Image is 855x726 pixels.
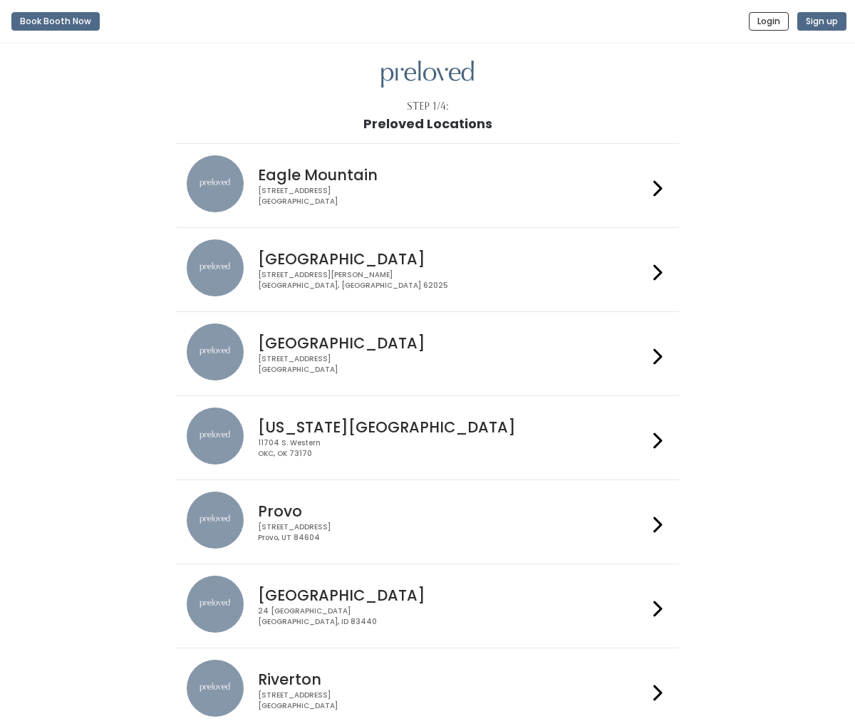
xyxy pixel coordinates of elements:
h4: Provo [258,503,648,519]
a: preloved location Provo [STREET_ADDRESS]Provo, UT 84604 [187,492,669,552]
div: 24 [GEOGRAPHIC_DATA] [GEOGRAPHIC_DATA], ID 83440 [258,606,648,627]
h4: [GEOGRAPHIC_DATA] [258,251,648,267]
h4: [GEOGRAPHIC_DATA] [258,335,648,351]
h4: [GEOGRAPHIC_DATA] [258,587,648,603]
a: preloved location Eagle Mountain [STREET_ADDRESS][GEOGRAPHIC_DATA] [187,155,669,216]
a: preloved location [GEOGRAPHIC_DATA] 24 [GEOGRAPHIC_DATA][GEOGRAPHIC_DATA], ID 83440 [187,576,669,636]
h4: [US_STATE][GEOGRAPHIC_DATA] [258,419,648,435]
h4: Eagle Mountain [258,167,648,183]
div: [STREET_ADDRESS][PERSON_NAME] [GEOGRAPHIC_DATA], [GEOGRAPHIC_DATA] 62025 [258,270,648,291]
div: [STREET_ADDRESS] [GEOGRAPHIC_DATA] [258,690,648,711]
button: Sign up [797,12,846,31]
img: preloved logo [381,61,474,88]
a: preloved location Riverton [STREET_ADDRESS][GEOGRAPHIC_DATA] [187,660,669,720]
div: [STREET_ADDRESS] [GEOGRAPHIC_DATA] [258,354,648,375]
a: preloved location [US_STATE][GEOGRAPHIC_DATA] 11704 S. WesternOKC, OK 73170 [187,408,669,468]
a: preloved location [GEOGRAPHIC_DATA] [STREET_ADDRESS][GEOGRAPHIC_DATA] [187,323,669,384]
div: [STREET_ADDRESS] [GEOGRAPHIC_DATA] [258,186,648,207]
div: [STREET_ADDRESS] Provo, UT 84604 [258,522,648,543]
img: preloved location [187,576,244,633]
h4: Riverton [258,671,648,688]
a: preloved location [GEOGRAPHIC_DATA] [STREET_ADDRESS][PERSON_NAME][GEOGRAPHIC_DATA], [GEOGRAPHIC_D... [187,239,669,300]
button: Login [749,12,789,31]
img: preloved location [187,323,244,380]
img: preloved location [187,155,244,212]
img: preloved location [187,660,244,717]
h1: Preloved Locations [363,117,492,131]
div: Step 1/4: [407,99,449,114]
div: 11704 S. Western OKC, OK 73170 [258,438,648,459]
img: preloved location [187,239,244,296]
img: preloved location [187,408,244,465]
a: Book Booth Now [11,6,100,37]
button: Book Booth Now [11,12,100,31]
img: preloved location [187,492,244,549]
